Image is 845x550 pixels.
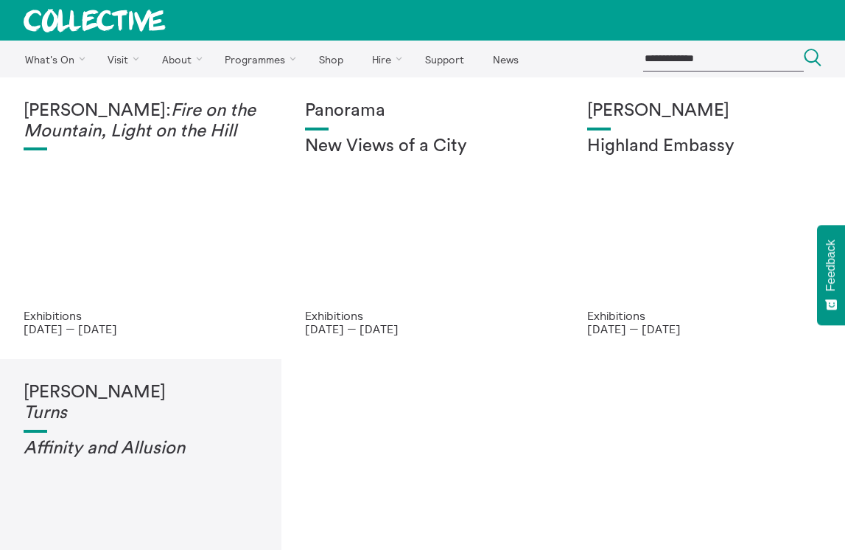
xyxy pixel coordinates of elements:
[305,136,539,157] h2: New Views of a City
[24,102,256,140] em: Fire on the Mountain, Light on the Hill
[360,41,410,77] a: Hire
[306,41,356,77] a: Shop
[24,439,165,457] em: Affinity and Allusi
[24,322,258,335] p: [DATE] — [DATE]
[587,101,821,122] h1: [PERSON_NAME]
[12,41,92,77] a: What's On
[305,309,539,322] p: Exhibitions
[149,41,209,77] a: About
[587,322,821,335] p: [DATE] — [DATE]
[95,41,147,77] a: Visit
[24,309,258,322] p: Exhibitions
[212,41,304,77] a: Programmes
[24,383,258,423] h1: [PERSON_NAME]
[24,404,67,422] em: Turns
[24,101,258,142] h1: [PERSON_NAME]:
[480,41,531,77] a: News
[281,77,563,359] a: Collective Panorama June 2025 small file 8 Panorama New Views of a City Exhibitions [DATE] — [DATE]
[412,41,477,77] a: Support
[587,136,821,157] h2: Highland Embassy
[817,225,845,325] button: Feedback - Show survey
[305,101,539,122] h1: Panorama
[824,240,838,291] span: Feedback
[305,322,539,335] p: [DATE] — [DATE]
[564,77,845,359] a: Solar wheels 17 [PERSON_NAME] Highland Embassy Exhibitions [DATE] — [DATE]
[165,439,185,457] em: on
[587,309,821,322] p: Exhibitions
